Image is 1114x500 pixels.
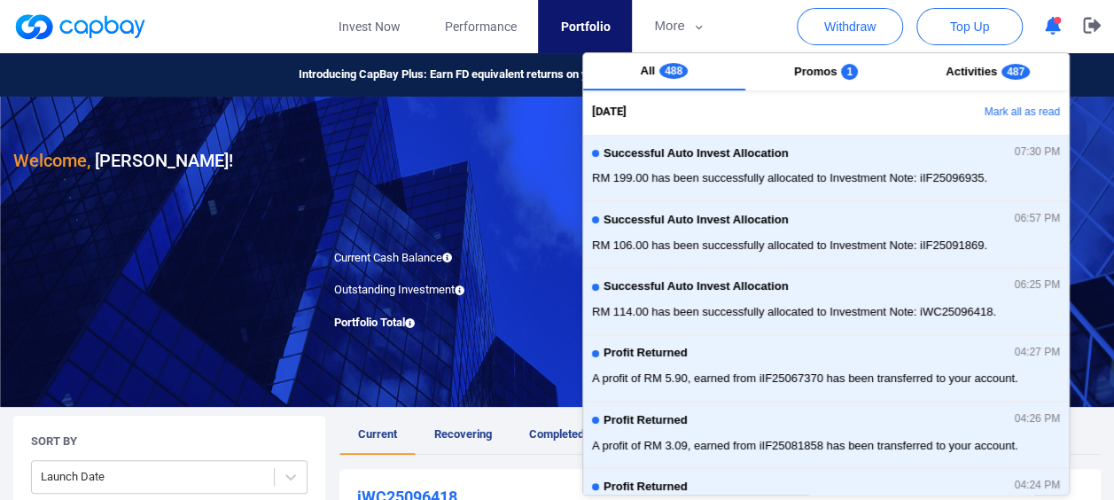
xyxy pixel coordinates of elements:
span: RM 199.00 has been successfully allocated to Investment Note: iIF25096935. [592,169,1060,187]
button: Successful Auto Invest Allocation06:57 PMRM 106.00 has been successfully allocated to Investment ... [583,201,1069,268]
button: All488 [583,53,745,90]
span: Profit Returned [604,347,688,360]
button: Top Up [916,8,1023,45]
span: A profit of RM 3.09, earned from iIF25081858 has been transferred to your account. [592,437,1060,455]
span: Promos [794,65,837,78]
button: Successful Auto Invest Allocation07:30 PMRM 199.00 has been successfully allocated to Investment ... [583,135,1069,201]
span: Welcome, [13,150,90,171]
span: RM 114.00 has been successfully allocated to Investment Note: iWC25096418. [592,303,1060,321]
button: Successful Auto Invest Allocation06:25 PMRM 114.00 has been successfully allocated to Investment ... [583,268,1069,334]
button: Profit Returned04:26 PMA profit of RM 3.09, earned from iIF25081858 has been transferred to your ... [583,402,1069,468]
span: Successful Auto Invest Allocation [604,147,789,160]
div: Outstanding Investment [321,281,557,300]
span: All [641,64,656,77]
div: Portfolio Total [321,314,557,332]
span: Top Up [950,18,989,35]
span: 04:24 PM [1015,480,1060,492]
h3: [PERSON_NAME] ! [13,146,233,175]
h5: Sort By [31,434,77,449]
span: Successful Auto Invest Allocation [604,280,789,293]
span: A profit of RM 5.90, earned from iIF25067370 has been transferred to your account. [592,370,1060,387]
span: Activities [946,65,997,78]
span: Profit Returned [604,480,688,494]
span: 07:30 PM [1015,146,1060,159]
span: Portfolio [560,17,610,36]
span: Successful Auto Invest Allocation [604,214,789,227]
span: 06:25 PM [1015,279,1060,292]
span: [DATE] [592,103,627,121]
span: Performance [444,17,516,36]
span: 1 [841,64,858,80]
span: RM 106.00 has been successfully allocated to Investment Note: iIF25091869. [592,237,1060,254]
span: Introducing CapBay Plus: Earn FD equivalent returns on your undeployed cash. [299,66,697,84]
button: Activities487 [907,53,1069,90]
span: 04:26 PM [1015,413,1060,426]
button: Mark all as read [878,98,1069,128]
span: Profit Returned [604,414,688,427]
span: 488 [659,63,688,79]
span: 06:57 PM [1015,213,1060,225]
span: 487 [1001,64,1030,80]
span: Recovering [434,427,492,441]
span: Completed [529,427,584,441]
button: Promos1 [745,53,908,90]
button: Withdraw [797,8,903,45]
span: Current [358,427,397,441]
div: Current Cash Balance [321,249,557,268]
button: Profit Returned04:27 PMA profit of RM 5.90, earned from iIF25067370 has been transferred to your ... [583,335,1069,402]
span: 04:27 PM [1015,347,1060,359]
